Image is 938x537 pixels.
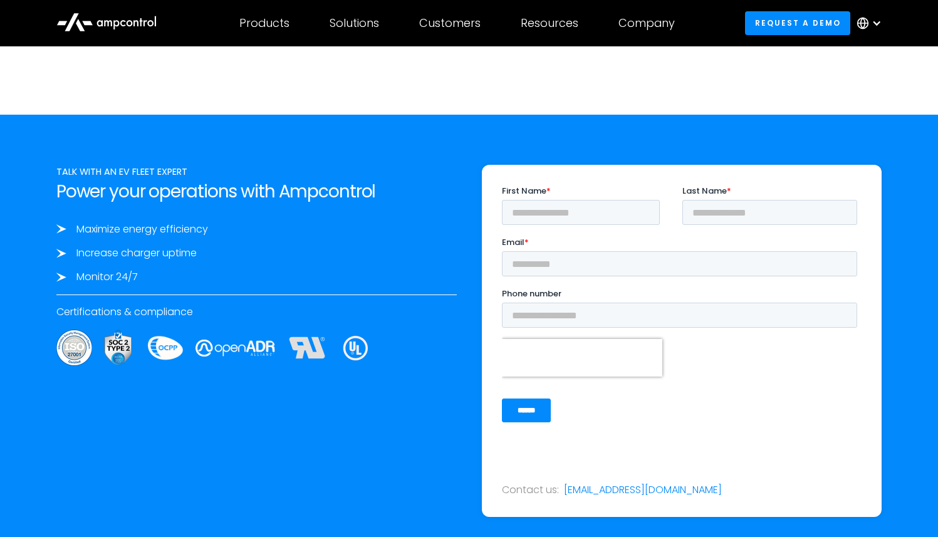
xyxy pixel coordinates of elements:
[502,185,862,433] iframe: Form 0
[56,305,457,319] div: Certifications & compliance
[76,270,138,284] div: Monitor 24/7
[618,16,675,30] div: Company
[56,165,457,179] div: TALK WITH AN EV FLEET EXPERT
[419,16,481,30] div: Customers
[76,246,197,260] div: Increase charger uptime
[564,483,722,497] a: [EMAIL_ADDRESS][DOMAIN_NAME]
[521,16,578,30] div: Resources
[502,483,559,497] div: Contact us:
[330,16,379,30] div: Solutions
[76,222,208,236] div: Maximize energy efficiency
[56,181,457,202] h2: Power your operations with Ampcontrol
[745,11,850,34] a: Request a demo
[239,16,289,30] div: Products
